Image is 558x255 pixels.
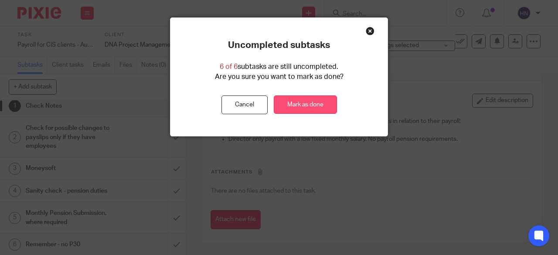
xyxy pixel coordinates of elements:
p: subtasks are still uncompleted. [220,62,338,72]
button: Cancel [221,95,268,114]
span: 6 of 6 [220,63,238,70]
p: Are you sure you want to mark as done? [215,72,344,82]
a: Mark as done [274,95,337,114]
div: Close this dialog window [366,27,374,35]
p: Uncompleted subtasks [228,40,330,51]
